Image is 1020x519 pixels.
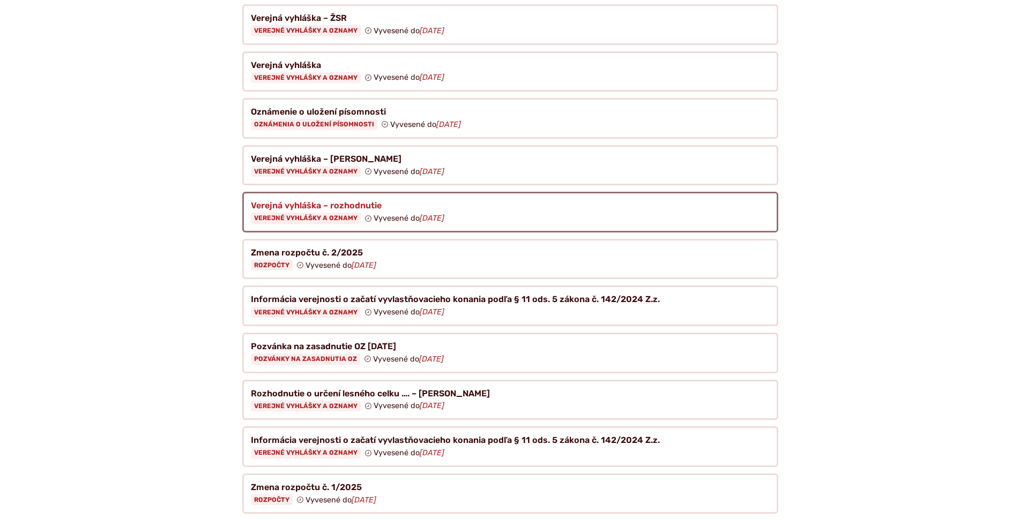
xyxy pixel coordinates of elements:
[242,380,778,420] a: Rozhodnutie o určení lesného celku …. – [PERSON_NAME] Verejné vyhlášky a oznamy Vyvesené do[DATE]
[242,426,778,467] a: Informácia verejnosti o začatí vyvlastňovacieho konania podľa § 11 ods. 5 zákona č. 142/2024 Z.z....
[242,333,778,373] a: Pozvánka na zasadnutie OZ [DATE] Pozvánky na zasadnutia OZ Vyvesené do[DATE]
[242,145,778,186] a: Verejná vyhláška – [PERSON_NAME] Verejné vyhlášky a oznamy Vyvesené do[DATE]
[242,98,778,139] a: Oznámenie o uložení písomnosti Oznámenia o uložení písomnosti Vyvesené do[DATE]
[242,4,778,45] a: Verejná vyhláška – ŽSR Verejné vyhlášky a oznamy Vyvesené do[DATE]
[242,51,778,92] a: Verejná vyhláška Verejné vyhlášky a oznamy Vyvesené do[DATE]
[242,192,778,232] a: Verejná vyhláška – rozhodnutie Verejné vyhlášky a oznamy Vyvesené do[DATE]
[242,239,778,280] a: Zmena rozpočtu č. 2/2025 Rozpočty Vyvesené do[DATE]
[242,285,778,326] a: Informácia verejnosti o začatí vyvlastňovacieho konania podľa § 11 ods. 5 zákona č. 142/2024 Z.z....
[242,473,778,514] a: Zmena rozpočtu č. 1/2025 Rozpočty Vyvesené do[DATE]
